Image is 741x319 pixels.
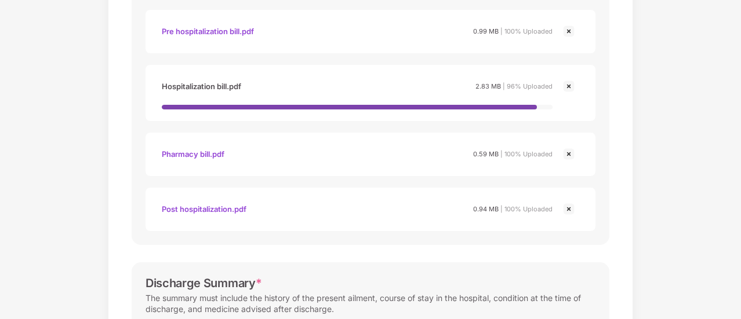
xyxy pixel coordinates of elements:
div: Post hospitalization.pdf [162,199,246,219]
span: 0.99 MB [473,27,499,35]
span: 2.83 MB [475,82,501,90]
div: Pre hospitalization bill.pdf [162,21,254,41]
img: svg+xml;base64,PHN2ZyBpZD0iQ3Jvc3MtMjR4MjQiIHhtbG5zPSJodHRwOi8vd3d3LnczLm9yZy8yMDAwL3N2ZyIgd2lkdG... [562,147,576,161]
div: The summary must include the history of the present ailment, course of stay in the hospital, cond... [146,290,595,317]
img: svg+xml;base64,PHN2ZyBpZD0iQ3Jvc3MtMjR4MjQiIHhtbG5zPSJodHRwOi8vd3d3LnczLm9yZy8yMDAwL3N2ZyIgd2lkdG... [562,79,576,93]
span: 0.94 MB [473,205,499,213]
div: Discharge Summary [146,276,261,290]
span: | 100% Uploaded [500,27,553,35]
span: | 100% Uploaded [500,205,553,213]
img: svg+xml;base64,PHN2ZyBpZD0iQ3Jvc3MtMjR4MjQiIHhtbG5zPSJodHRwOi8vd3d3LnczLm9yZy8yMDAwL3N2ZyIgd2lkdG... [562,24,576,38]
span: 0.59 MB [473,150,499,158]
span: | 100% Uploaded [500,150,553,158]
span: | 96% Uploaded [503,82,553,90]
div: Pharmacy bill.pdf [162,144,224,164]
div: Hospitalization bill.pdf [162,76,241,96]
img: svg+xml;base64,PHN2ZyBpZD0iQ3Jvc3MtMjR4MjQiIHhtbG5zPSJodHRwOi8vd3d3LnczLm9yZy8yMDAwL3N2ZyIgd2lkdG... [562,202,576,216]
